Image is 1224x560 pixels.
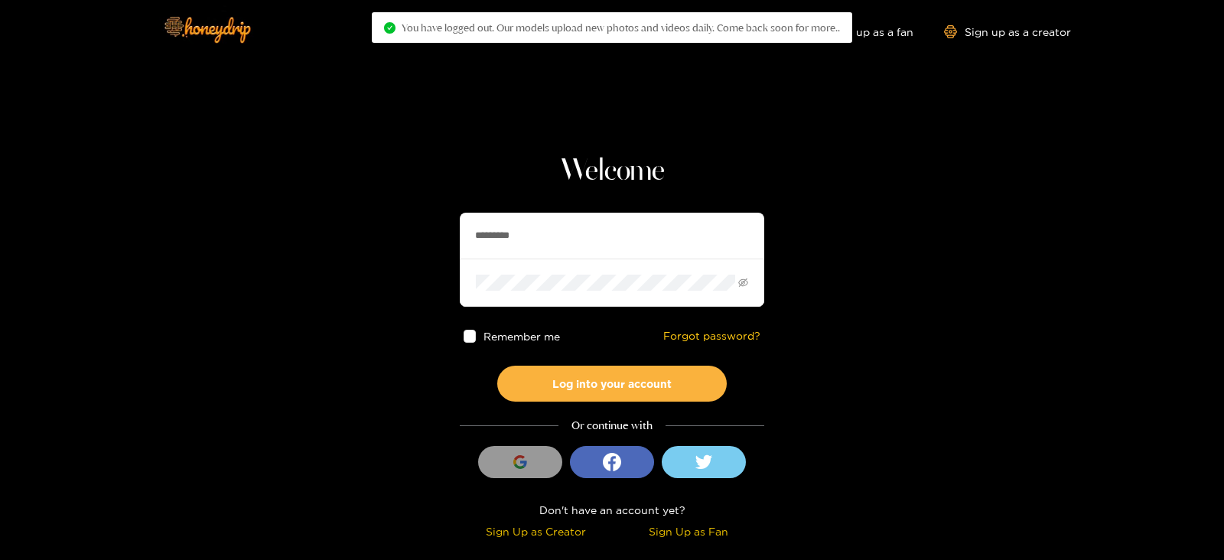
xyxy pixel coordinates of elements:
[384,22,396,34] span: check-circle
[464,523,608,540] div: Sign Up as Creator
[497,366,727,402] button: Log into your account
[460,417,764,435] div: Or continue with
[402,21,840,34] span: You have logged out. Our models upload new photos and videos daily. Come back soon for more..
[663,330,760,343] a: Forgot password?
[460,501,764,519] div: Don't have an account yet?
[460,153,764,190] h1: Welcome
[944,25,1071,38] a: Sign up as a creator
[738,278,748,288] span: eye-invisible
[809,25,913,38] a: Sign up as a fan
[616,523,760,540] div: Sign Up as Fan
[484,330,561,342] span: Remember me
